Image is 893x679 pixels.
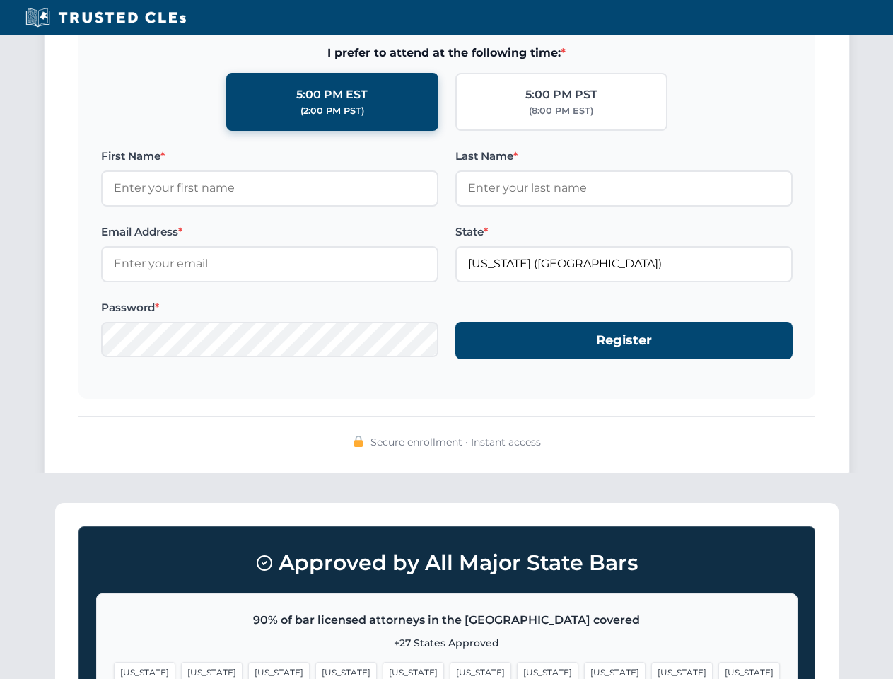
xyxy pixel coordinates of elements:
[455,246,793,282] input: Florida (FL)
[96,544,798,582] h3: Approved by All Major State Bars
[101,44,793,62] span: I prefer to attend at the following time:
[455,148,793,165] label: Last Name
[455,224,793,240] label: State
[296,86,368,104] div: 5:00 PM EST
[300,104,364,118] div: (2:00 PM PST)
[370,434,541,450] span: Secure enrollment • Instant access
[101,246,438,282] input: Enter your email
[114,635,780,651] p: +27 States Approved
[101,170,438,206] input: Enter your first name
[101,299,438,316] label: Password
[525,86,597,104] div: 5:00 PM PST
[101,148,438,165] label: First Name
[529,104,593,118] div: (8:00 PM EST)
[455,322,793,359] button: Register
[114,611,780,629] p: 90% of bar licensed attorneys in the [GEOGRAPHIC_DATA] covered
[353,436,364,447] img: 🔒
[101,224,438,240] label: Email Address
[21,7,190,28] img: Trusted CLEs
[455,170,793,206] input: Enter your last name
